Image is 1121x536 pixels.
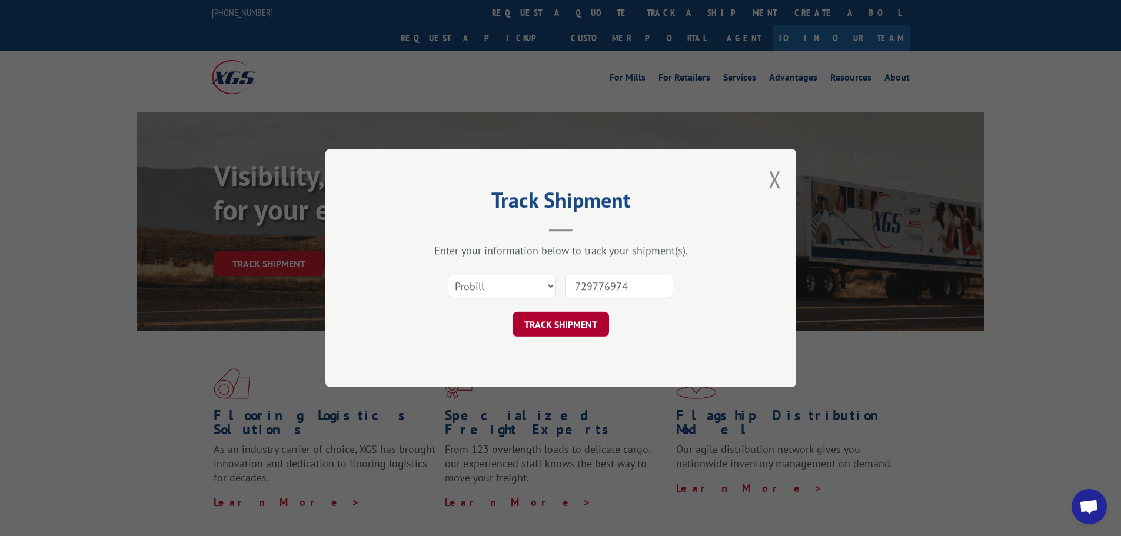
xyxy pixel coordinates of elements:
div: Enter your information below to track your shipment(s). [384,244,737,257]
h2: Track Shipment [384,192,737,214]
div: Open chat [1072,489,1107,524]
button: Close modal [769,164,781,195]
button: TRACK SHIPMENT [513,312,609,337]
input: Number(s) [565,274,673,298]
